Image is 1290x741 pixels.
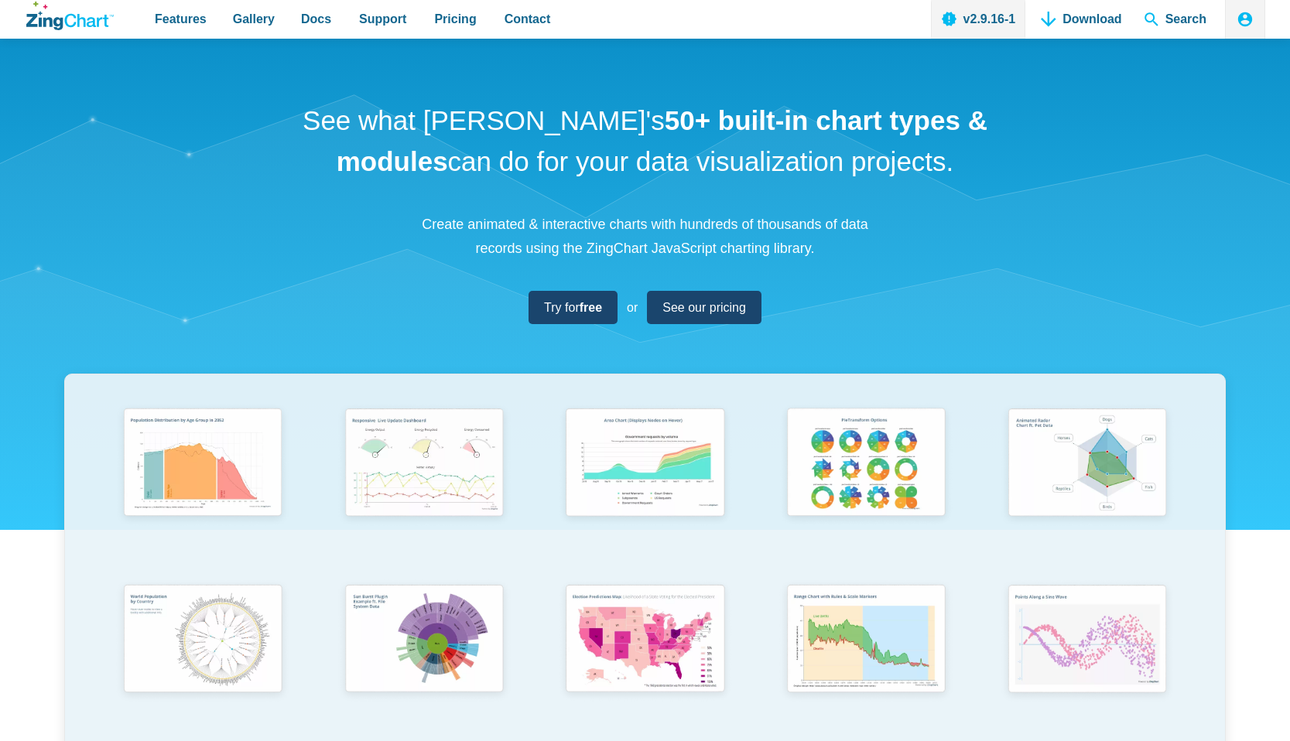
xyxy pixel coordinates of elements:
[778,401,955,528] img: Pie Transform Options
[580,301,602,314] strong: free
[556,401,734,528] img: Area Chart (Displays Nodes on Hover)
[155,9,207,29] span: Features
[115,401,292,528] img: Population Distribution by Age Group in 2052
[556,578,734,704] img: Election Predictions Map
[999,578,1176,704] img: Points Along a Sine Wave
[313,401,535,577] a: Responsive Live Update Dashboard
[297,101,994,182] h1: See what [PERSON_NAME]'s can do for your data visualization projects.
[505,9,551,29] span: Contact
[301,9,331,29] span: Docs
[662,297,746,318] span: See our pricing
[336,401,513,528] img: Responsive Live Update Dashboard
[627,297,638,318] span: or
[115,578,292,704] img: World Population by Country
[359,9,406,29] span: Support
[647,291,761,324] a: See our pricing
[755,401,977,577] a: Pie Transform Options
[26,2,114,30] a: ZingChart Logo. Click to return to the homepage
[999,401,1176,528] img: Animated Radar Chart ft. Pet Data
[92,401,313,577] a: Population Distribution by Age Group in 2052
[233,9,275,29] span: Gallery
[544,297,602,318] span: Try for
[336,578,513,704] img: Sun Burst Plugin Example ft. File System Data
[529,291,618,324] a: Try forfree
[434,9,476,29] span: Pricing
[778,578,955,704] img: Range Chart with Rultes & Scale Markers
[337,105,987,176] strong: 50+ built-in chart types & modules
[977,401,1198,577] a: Animated Radar Chart ft. Pet Data
[413,213,878,260] p: Create animated & interactive charts with hundreds of thousands of data records using the ZingCha...
[535,401,756,577] a: Area Chart (Displays Nodes on Hover)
